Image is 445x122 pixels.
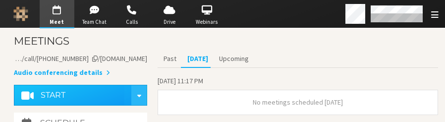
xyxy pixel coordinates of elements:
span: Webinars [189,18,224,26]
span: Calls [114,18,149,26]
span: No meetings scheduled [DATE] [253,98,343,107]
span: Meet [40,18,74,26]
button: [DATE] [182,50,214,67]
div: Start conference options [134,88,145,103]
button: Start [21,85,124,106]
span: [DATE] 11:17 PM [158,76,203,85]
button: Audio conferencing details [14,67,110,78]
button: Upcoming [214,50,254,67]
span: Copy my meeting room link [8,54,147,63]
button: Past [158,50,181,67]
section: Account details [14,54,147,78]
span: Team Chat [77,18,111,26]
button: Copy my meeting room linkCopy my meeting room link [14,54,147,64]
img: Iotum [13,6,28,21]
span: Drive [152,18,187,26]
h3: Meetings [14,35,438,47]
section: Today's Meetings [158,75,438,122]
h4: Start [41,91,65,99]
